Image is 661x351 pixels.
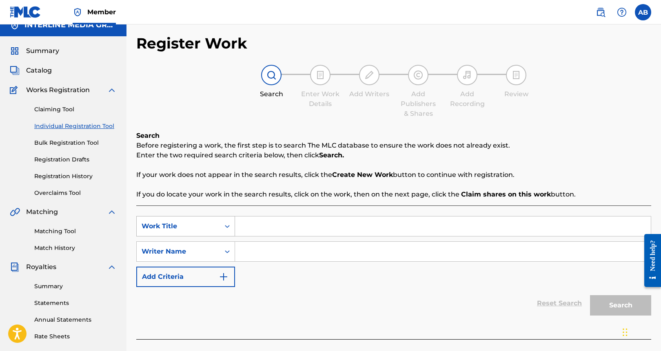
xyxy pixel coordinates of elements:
[136,170,651,180] p: If your work does not appear in the search results, click the button to continue with registration.
[398,89,439,119] div: Add Publishers & Shares
[623,320,628,344] div: Drag
[34,332,117,341] a: Rate Sheets
[10,20,20,30] img: Accounts
[592,4,609,20] a: Public Search
[34,139,117,147] a: Bulk Registration Tool
[26,207,58,217] span: Matching
[142,221,215,231] div: Work Title
[251,89,292,99] div: Search
[136,190,651,199] p: If you do locate your work in the search results, click on the work, then on the next page, click...
[26,262,56,272] span: Royalties
[635,4,651,20] div: User Menu
[219,272,228,282] img: 9d2ae6d4665cec9f34b9.svg
[34,227,117,236] a: Matching Tool
[10,66,52,75] a: CatalogCatalog
[136,141,651,150] p: Before registering a work, the first step is to search The MLC database to ensure the work does n...
[511,70,521,80] img: step indicator icon for Review
[34,299,117,307] a: Statements
[107,207,117,217] img: expand
[462,70,472,80] img: step indicator icon for Add Recording
[34,244,117,252] a: Match History
[34,282,117,291] a: Summary
[614,4,630,20] div: Help
[496,89,537,99] div: Review
[87,7,116,17] span: Member
[319,151,344,159] strong: Search.
[638,227,661,294] iframe: Resource Center
[26,85,90,95] span: Works Registration
[332,171,393,179] strong: Create New Work
[596,7,606,17] img: search
[10,6,41,18] img: MLC Logo
[107,85,117,95] img: expand
[34,105,117,114] a: Claiming Tool
[34,172,117,181] a: Registration History
[24,20,117,30] h5: INTERLINE MEDIA GROUP LLC
[34,155,117,164] a: Registration Drafts
[136,150,651,160] p: Enter the two required search criteria below, then click
[349,89,390,99] div: Add Writers
[142,247,215,256] div: Writer Name
[10,46,20,56] img: Summary
[300,89,341,109] div: Enter Work Details
[26,46,59,56] span: Summary
[136,216,651,320] form: Search Form
[620,312,661,351] iframe: Chat Widget
[10,66,20,75] img: Catalog
[315,70,325,80] img: step indicator icon for Enter Work Details
[413,70,423,80] img: step indicator icon for Add Publishers & Shares
[26,66,52,75] span: Catalog
[266,70,276,80] img: step indicator icon for Search
[34,316,117,324] a: Annual Statements
[34,122,117,130] a: Individual Registration Tool
[10,207,20,217] img: Matching
[447,89,488,109] div: Add Recording
[10,262,20,272] img: Royalties
[107,262,117,272] img: expand
[364,70,374,80] img: step indicator icon for Add Writers
[10,85,20,95] img: Works Registration
[34,189,117,197] a: Overclaims Tool
[73,7,82,17] img: Top Rightsholder
[617,7,627,17] img: help
[10,46,59,56] a: SummarySummary
[136,34,247,53] h2: Register Work
[136,267,235,287] button: Add Criteria
[461,190,551,198] strong: Claim shares on this work
[136,132,160,139] b: Search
